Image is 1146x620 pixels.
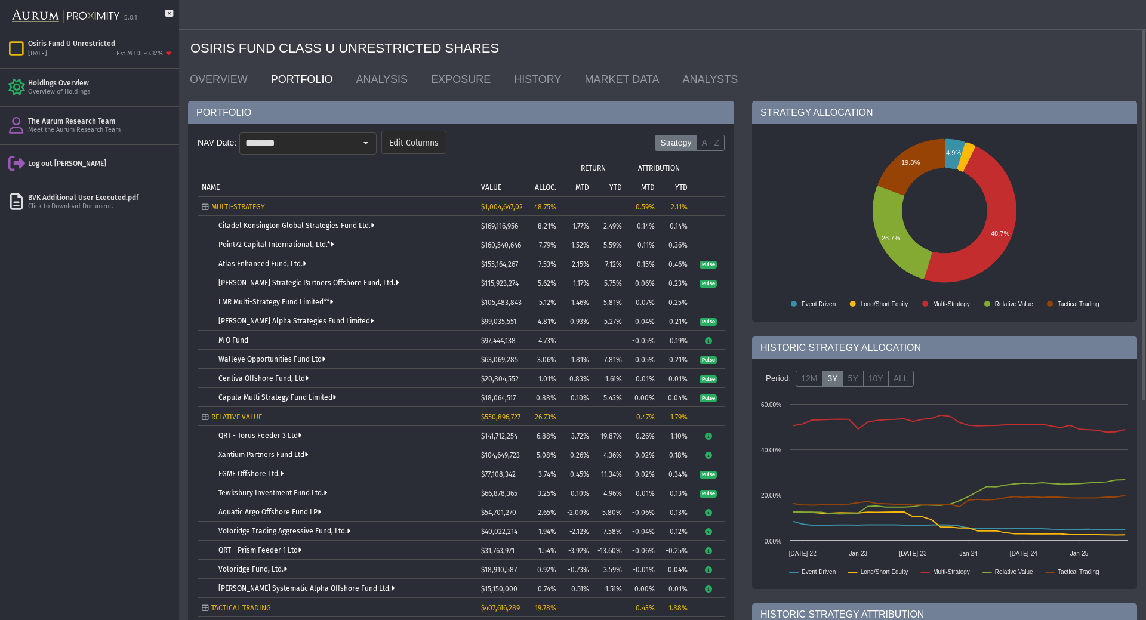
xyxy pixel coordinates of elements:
[626,292,659,311] td: 0.07%
[593,502,626,522] td: 5.80%
[218,240,334,249] a: Point72 Capital International, Ltd.*
[211,604,271,612] span: TACTICAL TRADING
[761,447,781,454] text: 40.00%
[626,273,659,292] td: 0.06%
[539,298,556,307] span: 5.12%
[933,569,970,575] text: Multi-Strategy
[659,369,692,388] td: 0.01%
[481,604,520,612] span: $407,616,289
[537,356,556,364] span: 3.06%
[28,78,174,88] div: Holdings Overview
[560,254,593,273] td: 2.15%
[218,336,248,344] a: M O Fund
[505,67,575,91] a: HISTORY
[389,138,439,149] span: Edit Columns
[211,413,262,421] span: RELATIVE VALUE
[218,298,333,306] a: LMR Multi-Strategy Fund Limited**
[538,260,556,269] span: 7.53%
[218,470,284,478] a: EGMF Offshore Ltd.
[700,355,717,363] a: Pulse
[481,279,519,288] span: $115,923,274
[700,490,717,498] span: Pulse
[560,579,593,598] td: 0.51%
[849,550,868,557] text: Jan-23
[626,331,659,350] td: -0.05%
[28,159,174,168] div: Log out [PERSON_NAME]
[188,101,734,124] div: PORTFOLIO
[761,402,781,408] text: 60.00%
[626,254,659,273] td: 0.15%
[481,566,517,574] span: $18,910,587
[822,371,843,387] label: 3Y
[481,222,518,230] span: $169,116,956
[659,235,692,254] td: 0.36%
[593,235,626,254] td: 5.59%
[28,39,174,48] div: Osiris Fund U Unrestricted
[959,550,978,557] text: Jan-24
[560,541,593,560] td: -3.92%
[560,311,593,331] td: 0.93%
[539,241,556,249] span: 7.79%
[593,292,626,311] td: 5.81%
[626,522,659,541] td: -0.04%
[700,471,717,479] span: Pulse
[481,356,518,364] span: $63,069,285
[802,301,836,307] text: Event Driven
[218,374,309,383] a: Centiva Offshore Fund, Ltd
[700,375,717,384] span: Pulse
[626,502,659,522] td: -0.06%
[659,177,692,196] td: Column YTD
[560,560,593,579] td: -0.73%
[560,426,593,445] td: -3.72%
[946,149,961,156] text: 4.9%
[659,311,692,331] td: 0.21%
[28,193,174,202] div: BVK Additional User Executed.pdf
[481,489,517,498] span: $66,878,365
[659,216,692,235] td: 0.14%
[218,451,308,459] a: Xantium Partners Fund Ltd
[560,216,593,235] td: 1.77%
[692,158,725,196] td: Column
[218,489,327,497] a: Tewksbury Investment Fund Ltd.
[700,279,717,287] a: Pulse
[995,301,1033,307] text: Relative Value
[538,470,556,479] span: 3.74%
[422,67,505,91] a: EXPOSURE
[659,426,692,445] td: 1.10%
[560,235,593,254] td: 1.52%
[626,388,659,407] td: 0.00%
[477,158,522,196] td: Column VALUE
[481,585,517,593] span: $15,150,000
[626,464,659,483] td: -0.02%
[356,133,376,153] div: Select
[593,350,626,369] td: 7.81%
[700,280,717,288] span: Pulse
[593,426,626,445] td: 19.87%
[995,569,1033,575] text: Relative Value
[481,451,520,459] span: $104,649,723
[593,216,626,235] td: 2.49%
[630,604,655,612] div: 0.43%
[481,470,516,479] span: $77,108,342
[481,337,516,345] span: $97,444,138
[700,317,717,325] a: Pulse
[659,560,692,579] td: 0.04%
[202,183,220,192] p: NAME
[535,183,556,192] p: ALLOC.
[674,67,753,91] a: ANALYSTS
[641,183,655,192] p: MTD
[700,489,717,497] a: Pulse
[28,116,174,126] div: The Aurum Research Team
[659,388,692,407] td: 0.04%
[593,254,626,273] td: 7.12%
[659,350,692,369] td: 0.21%
[626,177,659,196] td: Column MTD
[752,336,1137,359] div: HISTORIC STRATEGY ALLOCATION
[28,88,174,97] div: Overview of Holdings
[538,222,556,230] span: 8.21%
[481,203,526,211] span: $1,004,647,029
[538,279,556,288] span: 5.62%
[560,177,593,196] td: Column MTD
[861,301,908,307] text: Long/Short Equity
[481,298,522,307] span: $105,483,843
